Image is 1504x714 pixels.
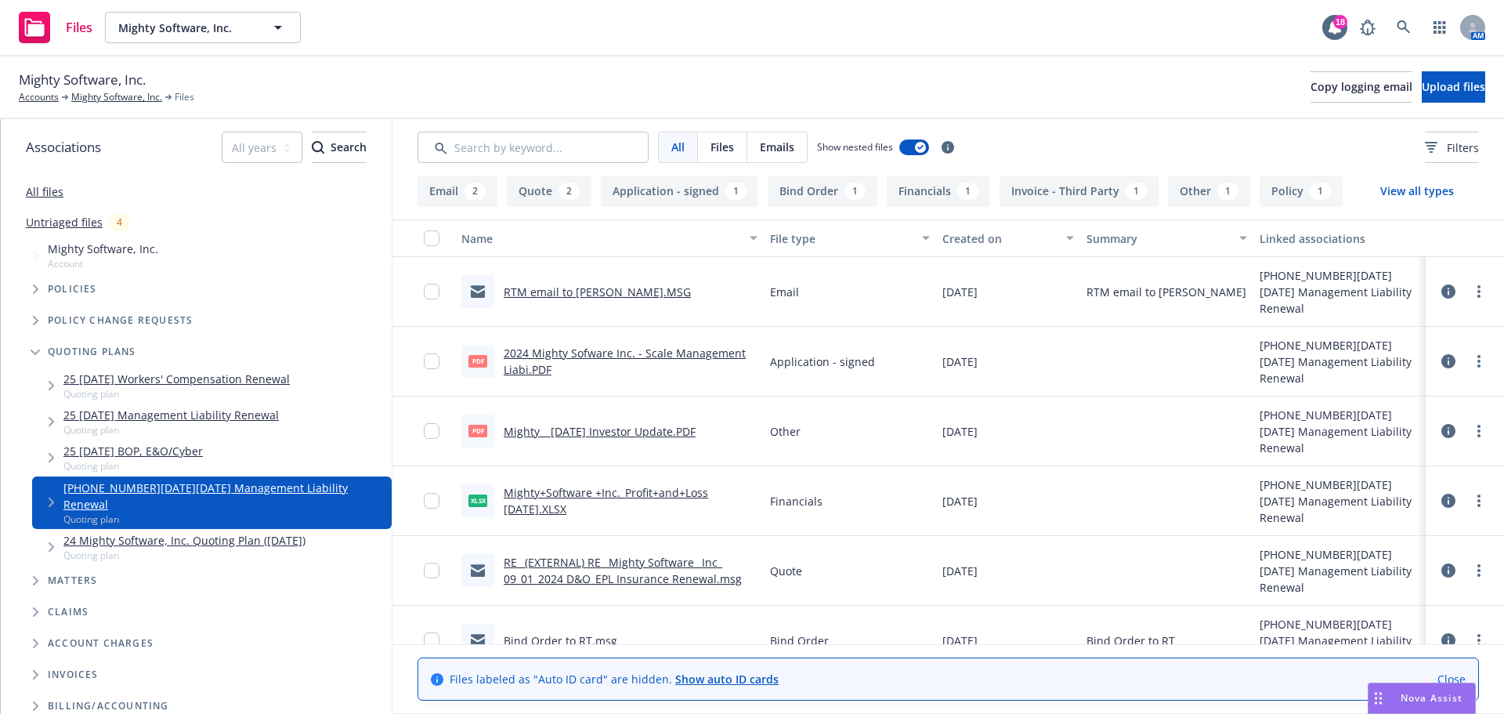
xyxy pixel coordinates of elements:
[1126,183,1147,200] div: 1
[504,346,746,377] a: 2024 Mighty Sofware Inc. - Scale Management Liabi.PDF
[450,671,779,687] span: Files labeled as "Auto ID card" are hidden.
[63,532,305,549] a: 24 Mighty Software, Inc. Quoting Plan ([DATE])
[465,183,486,200] div: 2
[424,632,439,648] input: Toggle Row Selected
[13,5,99,49] a: Files
[764,219,936,257] button: File type
[312,141,324,154] svg: Search
[1352,12,1383,43] a: Report a Bug
[1086,632,1175,649] span: Bind Order to RT
[418,176,497,207] button: Email
[48,607,89,617] span: Claims
[1470,282,1488,301] a: more
[418,132,649,163] input: Search by keyword...
[1447,140,1479,156] span: Filters
[1260,477,1419,526] div: [PHONE_NUMBER][DATE][DATE] Management Liability Renewal
[1425,140,1479,156] span: Filters
[1401,691,1462,705] span: Nova Assist
[770,563,802,579] span: Quote
[468,425,487,437] span: PDF
[601,176,758,207] button: Application - signed
[1355,176,1479,207] button: View all types
[1470,561,1488,580] a: more
[105,12,301,43] button: Mighty Software, Inc.
[118,20,254,36] span: Mighty Software, Inc.
[424,493,439,509] input: Toggle Row Selected
[424,230,439,246] input: Select all
[1168,176,1250,207] button: Other
[48,576,97,585] span: Matters
[26,214,103,230] a: Untriaged files
[461,230,740,247] div: Name
[1260,230,1419,247] div: Linked associations
[1260,407,1419,456] div: [PHONE_NUMBER][DATE][DATE] Management Liability Renewal
[63,443,203,459] a: 25 [DATE] BOP, E&O/Cyber
[424,284,439,299] input: Toggle Row Selected
[1080,219,1253,257] button: Summary
[1470,491,1488,510] a: more
[1388,12,1419,43] a: Search
[66,21,92,34] span: Files
[424,353,439,369] input: Toggle Row Selected
[424,563,439,578] input: Toggle Row Selected
[507,176,591,207] button: Quote
[63,387,290,400] span: Quoting plan
[770,632,829,649] span: Bind Order
[1333,15,1347,29] div: 18
[63,513,385,526] span: Quoting plan
[312,132,367,163] button: SearchSearch
[1260,616,1419,665] div: [PHONE_NUMBER][DATE][DATE] Management Liability Renewal
[942,353,978,370] span: [DATE]
[1310,183,1331,200] div: 1
[71,90,162,104] a: Mighty Software, Inc.
[942,284,978,300] span: [DATE]
[1425,132,1479,163] button: Filters
[1253,219,1426,257] button: Linked associations
[48,285,97,294] span: Policies
[19,90,59,104] a: Accounts
[675,672,779,687] a: Show auto ID cards
[1217,183,1238,200] div: 1
[48,257,158,270] span: Account
[1470,631,1488,650] a: more
[1260,546,1419,596] div: [PHONE_NUMBER][DATE][DATE] Management Liability Renewal
[770,423,801,440] span: Other
[26,184,63,199] a: All files
[844,183,866,200] div: 1
[312,132,367,162] div: Search
[1368,683,1388,713] div: Drag to move
[48,347,136,357] span: Quoting plans
[504,555,742,586] a: RE_ (EXTERNAL) RE_ Mighty Software_ Inc_ 09_01_2024 D&O_EPL Insurance Renewal.msg
[468,355,487,367] span: PDF
[887,176,990,207] button: Financials
[760,139,794,155] span: Emails
[1470,422,1488,440] a: more
[504,485,708,516] a: Mighty+Software +Inc._Profit+and+Loss [DATE].XLSX
[725,183,747,200] div: 1
[942,563,978,579] span: [DATE]
[1,237,392,690] div: Tree Example
[770,230,913,247] div: File type
[942,230,1057,247] div: Created on
[1260,267,1419,317] div: [PHONE_NUMBER][DATE][DATE] Management Liability Renewal
[770,493,822,509] span: Financials
[559,183,580,200] div: 2
[770,284,799,300] span: Email
[504,285,691,299] a: RTM email to [PERSON_NAME].MSG
[63,459,203,473] span: Quoting plan
[63,371,290,387] a: 25 [DATE] Workers' Compensation Renewal
[63,423,279,437] span: Quoting plan
[1311,79,1412,94] span: Copy logging email
[710,139,734,155] span: Files
[109,213,130,231] div: 4
[936,219,1080,257] button: Created on
[1422,79,1485,94] span: Upload files
[63,407,279,423] a: 25 [DATE] Management Liability Renewal
[504,424,696,439] a: Mighty _ [DATE] Investor Update.PDF
[26,137,101,158] span: Associations
[1260,337,1419,386] div: [PHONE_NUMBER][DATE][DATE] Management Liability Renewal
[63,480,385,513] a: [PHONE_NUMBER][DATE][DATE] Management Liability Renewal
[19,70,146,90] span: Mighty Software, Inc.
[1260,176,1343,207] button: Policy
[942,423,978,440] span: [DATE]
